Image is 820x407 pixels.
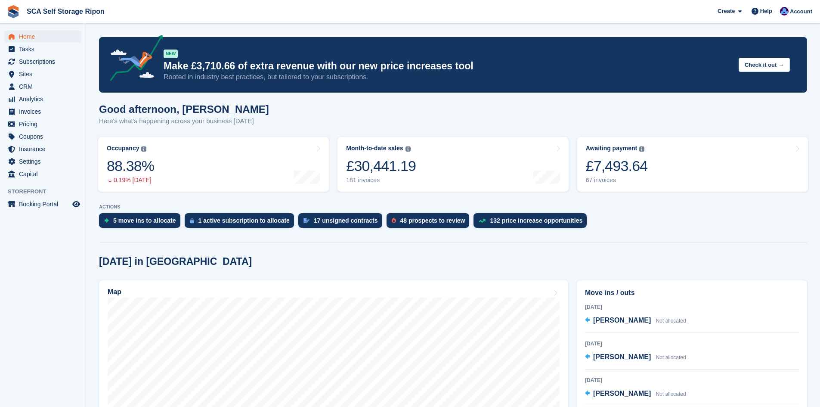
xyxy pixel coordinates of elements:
h1: Good afternoon, [PERSON_NAME] [99,103,269,115]
a: 5 move ins to allocate [99,213,185,232]
img: price-adjustments-announcement-icon-8257ccfd72463d97f412b2fc003d46551f7dbcb40ab6d574587a9cd5c0d94... [103,35,163,84]
a: 48 prospects to review [387,213,474,232]
span: Sites [19,68,71,80]
span: [PERSON_NAME] [593,353,651,360]
p: Here's what's happening across your business [DATE] [99,116,269,126]
a: Occupancy 88.38% 0.19% [DATE] [98,137,329,192]
span: Help [760,7,772,16]
div: NEW [164,50,178,58]
a: menu [4,93,81,105]
a: SCA Self Storage Ripon [23,4,108,19]
a: [PERSON_NAME] Not allocated [585,388,686,400]
a: menu [4,68,81,80]
img: prospect-51fa495bee0391a8d652442698ab0144808aea92771e9ea1ae160a38d050c398.svg [392,218,396,223]
img: contract_signature_icon-13c848040528278c33f63329250d36e43548de30e8caae1d1a13099fd9432cc5.svg [303,218,309,223]
img: price_increase_opportunities-93ffe204e8149a01c8c9dc8f82e8f89637d9d84a8eef4429ea346261dce0b2c0.svg [479,219,486,223]
a: menu [4,56,81,68]
a: menu [4,106,81,118]
img: active_subscription_to_allocate_icon-d502201f5373d7db506a760aba3b589e785aa758c864c3986d89f69b8ff3... [190,218,194,224]
a: Month-to-date sales £30,441.19 181 invoices [337,137,568,192]
span: Account [790,7,812,16]
div: 5 move ins to allocate [113,217,176,224]
span: Create [718,7,735,16]
button: Check it out → [739,58,790,72]
div: £7,493.64 [586,157,648,175]
a: 132 price increase opportunities [473,213,591,232]
div: 67 invoices [586,177,648,184]
a: 17 unsigned contracts [298,213,387,232]
a: menu [4,43,81,55]
span: Analytics [19,93,71,105]
h2: Move ins / outs [585,288,799,298]
div: 181 invoices [346,177,416,184]
span: Not allocated [656,318,686,324]
a: 1 active subscription to allocate [185,213,298,232]
div: 0.19% [DATE] [107,177,154,184]
a: menu [4,143,81,155]
div: 1 active subscription to allocate [198,217,290,224]
div: 132 price increase opportunities [490,217,582,224]
a: menu [4,81,81,93]
span: [PERSON_NAME] [593,317,651,324]
span: [PERSON_NAME] [593,390,651,397]
span: CRM [19,81,71,93]
span: Subscriptions [19,56,71,68]
span: Capital [19,168,71,180]
a: menu [4,130,81,143]
span: Settings [19,155,71,168]
a: menu [4,198,81,210]
div: Occupancy [107,145,139,152]
span: Pricing [19,118,71,130]
div: 17 unsigned contracts [314,217,378,224]
span: Home [19,31,71,43]
div: 48 prospects to review [400,217,465,224]
img: icon-info-grey-7440780725fd019a000dd9b08b2336e03edf1995a4989e88bcd33f0948082b44.svg [405,146,411,152]
div: [DATE] [585,376,799,384]
img: Sarah Race [780,7,789,16]
img: icon-info-grey-7440780725fd019a000dd9b08b2336e03edf1995a4989e88bcd33f0948082b44.svg [141,146,146,152]
span: Booking Portal [19,198,71,210]
p: Rooted in industry best practices, but tailored to your subscriptions. [164,72,732,82]
a: menu [4,118,81,130]
h2: [DATE] in [GEOGRAPHIC_DATA] [99,256,252,267]
div: 88.38% [107,157,154,175]
a: [PERSON_NAME] Not allocated [585,352,686,363]
span: Tasks [19,43,71,55]
span: Not allocated [656,391,686,397]
span: Invoices [19,106,71,118]
a: Preview store [71,199,81,209]
p: ACTIONS [99,204,807,210]
a: [PERSON_NAME] Not allocated [585,315,686,326]
a: menu [4,155,81,168]
div: Awaiting payment [586,145,637,152]
p: Make £3,710.66 of extra revenue with our new price increases tool [164,60,732,72]
a: menu [4,31,81,43]
div: [DATE] [585,340,799,348]
span: Coupons [19,130,71,143]
img: stora-icon-8386f47178a22dfd0bd8f6a31ec36ba5ce8667c1dd55bd0f319d3a0aa187defe.svg [7,5,20,18]
span: Insurance [19,143,71,155]
div: £30,441.19 [346,157,416,175]
img: move_ins_to_allocate_icon-fdf77a2bb77ea45bf5b3d319d69a93e2d87916cf1d5bf7949dd705db3b84f3ca.svg [104,218,109,223]
a: menu [4,168,81,180]
span: Not allocated [656,354,686,360]
span: Storefront [8,187,86,196]
img: icon-info-grey-7440780725fd019a000dd9b08b2336e03edf1995a4989e88bcd33f0948082b44.svg [639,146,644,152]
div: Month-to-date sales [346,145,403,152]
div: [DATE] [585,303,799,311]
h2: Map [108,288,121,296]
a: Awaiting payment £7,493.64 67 invoices [577,137,808,192]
